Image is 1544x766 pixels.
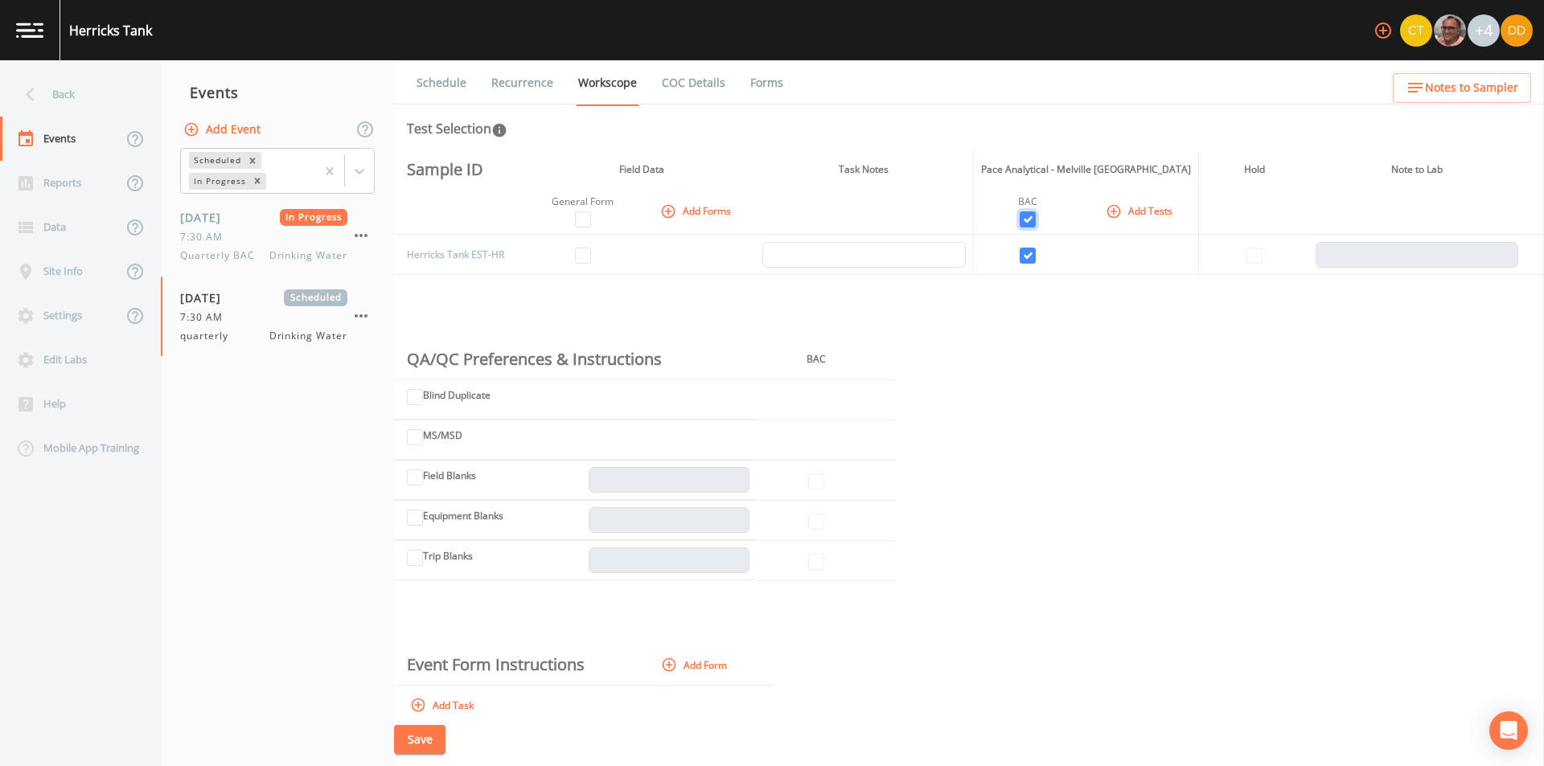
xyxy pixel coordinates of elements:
a: COC Details [659,60,728,105]
span: 7:30 AM [180,230,232,244]
div: Scheduled [189,152,244,169]
div: +4 [1468,14,1500,47]
div: In Progress [189,173,248,190]
th: Sample ID [394,151,511,188]
button: Save [394,725,446,755]
th: Note to Lab [1309,151,1525,188]
div: General Form [533,195,632,209]
label: Equipment Blanks [423,509,503,523]
div: BAC [979,195,1076,209]
th: Hold [1199,151,1309,188]
a: Schedule [414,60,469,105]
th: QA/QC Preferences & Instructions [394,339,756,379]
th: BAC [756,339,877,379]
img: 7d98d358f95ebe5908e4de0cdde0c501 [1501,14,1533,47]
a: Recurrence [489,60,556,105]
th: Field Data [527,151,756,188]
button: Add Task [407,692,480,719]
span: Notes to Sampler [1425,78,1518,98]
div: Test Selection [407,119,507,138]
span: [DATE] [180,209,232,226]
div: Mike Franklin [1433,14,1467,47]
div: Chris Tobin [1399,14,1433,47]
span: Scheduled [284,289,347,306]
label: MS/MSD [423,428,462,443]
label: Blind Duplicate [423,388,491,403]
img: logo [16,23,43,38]
span: Drinking Water [269,248,347,263]
div: Remove Scheduled [244,152,261,169]
span: 7:30 AM [180,310,232,325]
span: quarterly [180,329,238,343]
div: Remove In Progress [248,173,266,190]
th: Pace Analytical - Melville [GEOGRAPHIC_DATA] [972,151,1199,188]
div: Events [161,72,394,113]
span: Drinking Water [269,329,347,343]
label: Trip Blanks [423,549,473,563]
th: Task Notes [756,151,972,188]
a: Forms [748,60,786,105]
img: e2d790fa78825a4bb76dcb6ab311d44c [1434,14,1466,47]
button: Add Form [658,652,733,678]
button: Add Event [180,115,267,145]
div: Open Intercom Messenger [1489,711,1528,750]
button: Notes to Sampler [1393,73,1531,103]
button: Add Forms [657,198,737,224]
a: [DATE]In Progress7:30 AMQuarterly BACDrinking Water [161,196,394,276]
div: Herricks Tank [69,21,152,40]
button: Add Tests [1103,198,1179,224]
span: In Progress [280,209,348,226]
svg: In this section you'll be able to select the analytical test to run, based on the media type, and... [491,122,507,138]
a: Workscope [576,60,639,106]
a: [DATE]Scheduled7:30 AMquarterlyDrinking Water [161,276,394,357]
span: Quarterly BAC [180,248,264,263]
label: Field Blanks [423,469,476,483]
img: 7f2cab73c0e50dc3fbb7023805f649db [1400,14,1432,47]
th: Event Form Instructions [394,645,635,686]
td: Herricks Tank EST-HR [394,235,511,275]
span: [DATE] [180,289,232,306]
